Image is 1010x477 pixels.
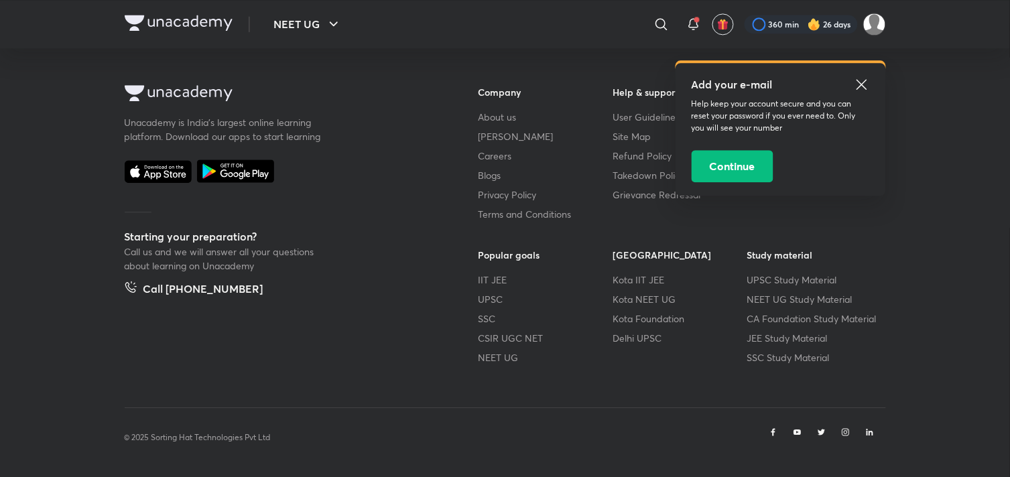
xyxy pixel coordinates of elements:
a: Takedown Policy [613,168,747,182]
a: CA Foundation Study Material [747,312,882,326]
h6: [GEOGRAPHIC_DATA] [613,248,747,262]
a: CSIR UGC NET [479,331,613,345]
img: Ananya chaudhary [863,13,886,36]
a: Company Logo [125,85,436,105]
a: JEE Study Material [747,331,882,345]
a: Site Map [613,129,747,143]
a: [PERSON_NAME] [479,129,613,143]
p: Help keep your account secure and you can reset your password if you ever need to. Only you will ... [692,98,870,134]
button: avatar [712,13,734,35]
a: Kota Foundation [613,312,747,326]
a: Terms and Conditions [479,207,613,221]
span: Careers [479,149,512,163]
a: IIT JEE [479,273,613,287]
a: Delhi UPSC [613,331,747,345]
a: Refund Policy [613,149,747,163]
a: NEET UG [479,350,613,364]
h6: Help & support [613,85,747,99]
h6: Popular goals [479,248,613,262]
a: SSC [479,312,613,326]
h6: Study material [747,248,882,262]
button: Continue [692,150,773,182]
p: Unacademy is India’s largest online learning platform. Download our apps to start learning [125,115,326,143]
a: SSC Study Material [747,350,882,364]
a: Kota NEET UG [613,292,747,306]
a: Company Logo [125,15,233,34]
a: User Guidelines [613,110,747,124]
a: About us [479,110,613,124]
a: NEET UG Study Material [747,292,882,306]
h5: Call [PHONE_NUMBER] [143,281,263,299]
a: Kota IIT JEE [613,273,747,287]
h5: Starting your preparation? [125,228,436,245]
button: NEET UG [266,11,350,38]
img: Company Logo [125,15,233,31]
a: Grievance Redressal [613,188,747,202]
a: Careers [479,149,613,163]
img: streak [808,17,821,31]
h5: Add your e-mail [692,76,870,92]
p: © 2025 Sorting Hat Technologies Pvt Ltd [125,431,271,444]
a: Call [PHONE_NUMBER] [125,281,263,299]
a: UPSC [479,292,613,306]
h6: Company [479,85,613,99]
a: Blogs [479,168,613,182]
img: avatar [717,18,729,30]
a: Privacy Policy [479,188,613,202]
a: UPSC Study Material [747,273,882,287]
p: Call us and we will answer all your questions about learning on Unacademy [125,245,326,273]
img: Company Logo [125,85,233,101]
